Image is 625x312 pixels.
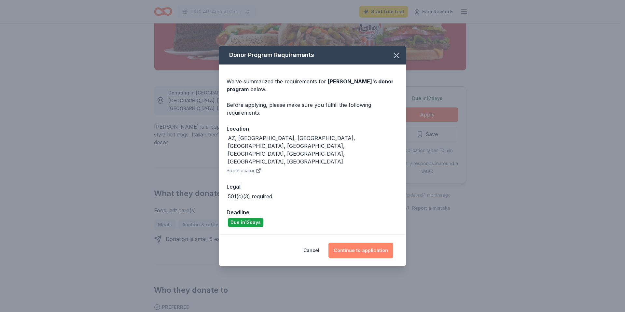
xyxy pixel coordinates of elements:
div: We've summarized the requirements for below. [227,78,398,93]
div: Legal [227,182,398,191]
div: Donor Program Requirements [219,46,406,64]
div: Location [227,124,398,133]
button: Cancel [303,243,319,258]
div: 501(c)(3) required [228,192,272,200]
button: Continue to application [328,243,393,258]
div: Due in 12 days [228,218,263,227]
button: Store locator [227,167,261,175]
div: Before applying, please make sure you fulfill the following requirements: [227,101,398,117]
div: AZ, [GEOGRAPHIC_DATA], [GEOGRAPHIC_DATA], [GEOGRAPHIC_DATA], [GEOGRAPHIC_DATA], [GEOGRAPHIC_DATA]... [228,134,398,165]
div: Deadline [227,208,398,217]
